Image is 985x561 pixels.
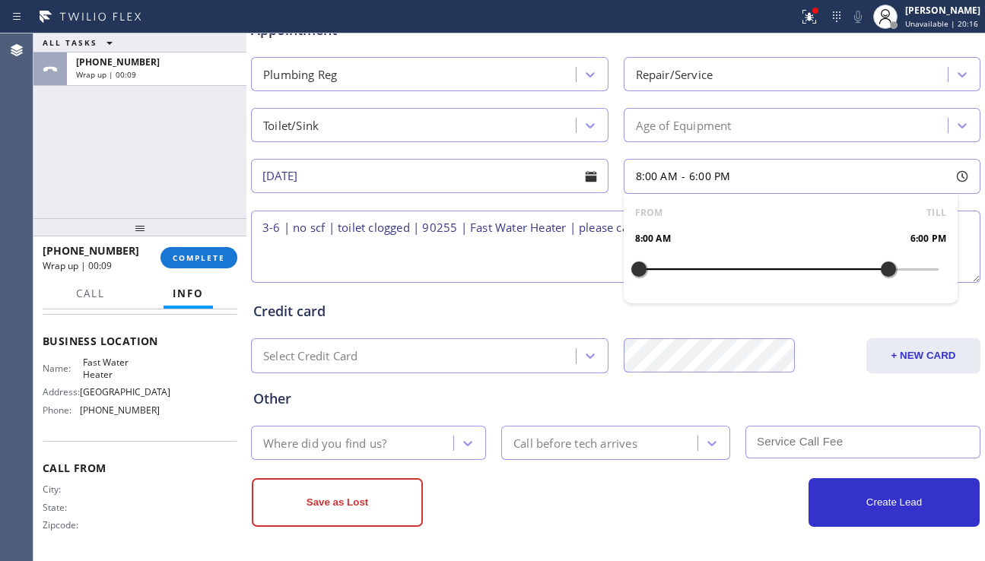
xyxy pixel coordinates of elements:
div: Call before tech arrives [513,434,637,452]
div: Plumbing Reg [263,65,337,83]
span: [GEOGRAPHIC_DATA] [80,386,170,398]
div: Toilet/Sink [263,116,319,134]
span: ALL TASKS [43,37,97,48]
input: - choose date - [251,159,608,193]
span: Wrap up | 00:09 [43,259,112,272]
span: City: [43,483,83,495]
div: [PERSON_NAME] [905,4,980,17]
span: Info [173,287,204,300]
span: Phone: [43,404,80,416]
button: COMPLETE [160,247,237,268]
span: [PHONE_NUMBER] [80,404,160,416]
div: Select Credit Card [263,347,358,365]
span: COMPLETE [173,252,225,263]
span: 6:00 PM [910,231,946,246]
button: ALL TASKS [33,33,128,52]
button: Mute [847,6,869,27]
span: 8:00 AM [636,169,678,183]
input: Service Call Fee [745,426,980,458]
span: 6:00 PM [689,169,730,183]
button: Save as Lost [252,478,423,527]
button: Create Lead [809,478,980,527]
div: Other [253,388,978,409]
div: Credit card [253,301,978,322]
span: Name: [43,363,83,374]
span: Wrap up | 00:09 [76,69,136,80]
button: Call [67,279,114,309]
span: Business location [43,334,237,348]
textarea: 3-6 | no scf | toilet clogged | 90255 | Fast Water Heater | please call 30mins prior [251,211,980,283]
span: [PHONE_NUMBER] [43,243,139,258]
span: FROM [635,205,663,220]
span: [PHONE_NUMBER] [76,55,160,68]
span: Address: [43,386,80,398]
div: Where did you find us? [263,434,386,452]
span: Zipcode: [43,519,83,531]
div: Repair/Service [636,65,713,83]
button: Info [164,279,213,309]
span: Call [76,287,105,300]
span: 8:00 AM [635,231,671,246]
span: State: [43,502,83,513]
button: + NEW CARD [866,338,980,373]
span: - [682,169,685,183]
span: Unavailable | 20:16 [905,18,978,29]
div: Age of Equipment [636,116,732,134]
span: Call From [43,461,237,475]
span: TILL [926,205,946,220]
span: Fast Water Heater [83,357,159,380]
